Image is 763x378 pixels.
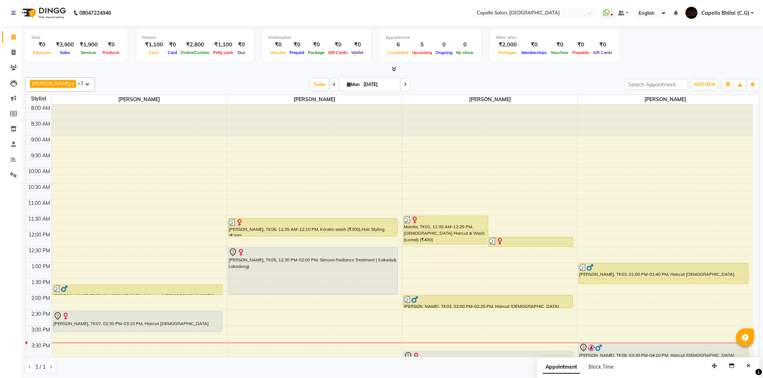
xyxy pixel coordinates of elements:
div: ₹0 [591,41,614,49]
div: 3:30 PM [30,342,52,350]
span: Memberships [520,50,549,55]
div: 10:00 AM [27,168,52,175]
div: [PERSON_NAME], TK03, 02:00 PM-02:25 PM, Haircut [DEMOGRAPHIC_DATA] (₹100) [403,296,573,308]
div: 1:00 PM [30,263,52,270]
div: ₹0 [31,41,53,49]
div: ₹0 [268,41,288,49]
div: 12:00 PM [27,231,52,239]
b: 08047224946 [79,3,111,23]
span: Services [79,50,98,55]
div: 0 [434,41,454,49]
div: 2:00 PM [30,294,52,302]
div: 3:00 PM [30,326,52,334]
div: ₹2,800 [179,41,211,49]
span: Upcoming [410,50,434,55]
img: logo [18,3,68,23]
div: ₹3,900 [53,41,77,49]
span: Online/Custom [179,50,211,55]
div: ₹0 [520,41,549,49]
span: Expenses [31,50,53,55]
span: [PERSON_NAME] [32,81,71,86]
button: ADD NEW [692,80,717,90]
div: ₹1,100 [211,41,235,49]
div: ₹0 [235,41,248,49]
div: [PERSON_NAME], TK03, 01:40 PM-02:00 PM, hair wash [DEMOGRAPHIC_DATA] (₹199) [53,285,222,294]
a: x [71,81,74,86]
div: 2:30 PM [30,310,52,318]
div: 0 [454,41,475,49]
div: Stylist [26,95,52,103]
div: ₹0 [349,41,365,49]
div: ₹0 [166,41,179,49]
span: Mon [345,82,361,87]
div: ₹0 [306,41,326,49]
span: Vouchers [549,50,570,55]
span: Voucher [268,50,288,55]
iframe: chat widget [733,349,756,371]
div: 9:00 AM [30,136,52,144]
span: [PERSON_NAME] [578,95,753,104]
div: 1:30 PM [30,279,52,286]
div: Redemption [268,35,365,41]
div: 8:30 AM [30,120,52,128]
span: Capello Bhilai (C.G) [701,9,749,17]
div: [PERSON_NAME], TK04, 03:45 PM-04:15 PM, Hair Spa (F) [403,351,573,366]
span: ADD NEW [694,82,715,87]
span: Gift Cards [591,50,614,55]
span: Ongoing [434,50,454,55]
div: ₹1,100 [142,41,166,49]
div: 9:30 AM [30,152,52,159]
img: Capello Bhilai (C.G) [685,6,698,19]
span: Prepaid [288,50,306,55]
span: Wallet [349,50,365,55]
div: 11:00 AM [27,199,52,207]
span: Sales [58,50,72,55]
div: ₹2,000 [496,41,520,49]
input: Search Appointment [625,79,688,90]
span: [PERSON_NAME] [402,95,577,104]
div: Finance [142,35,248,41]
span: [PERSON_NAME] [52,95,227,104]
div: Total [31,35,122,41]
span: Products [101,50,122,55]
span: Cash [147,50,161,55]
span: Block Time [588,364,614,370]
div: 6 [386,41,410,49]
div: ₹0 [570,41,591,49]
div: 5 [410,41,434,49]
div: ₹0 [288,41,306,49]
div: Other sales [496,35,614,41]
span: Due [236,50,247,55]
div: [PERSON_NAME], TK07, 02:30 PM-03:10 PM, Haircut [DEMOGRAPHIC_DATA] [53,311,222,332]
span: Appointment [543,361,580,374]
div: [PERSON_NAME], TK08, 03:30 PM-04:10 PM, Haircut [DEMOGRAPHIC_DATA] [579,343,748,363]
span: Packages [497,50,519,55]
span: Card [166,50,179,55]
div: Appointment [386,35,475,41]
span: 1 / 1 [35,363,45,371]
div: 8:00 AM [30,104,52,112]
span: [PERSON_NAME] [227,95,402,104]
div: 12:30 PM [27,247,52,255]
input: 2025-09-01 [361,79,397,90]
div: ₹0 [326,41,349,49]
div: [PERSON_NAME], TK06, 11:35 AM-12:10 PM, Keratin wash (₹300),Hair Styling (₹200) [228,219,397,236]
div: 11:30 AM [27,215,52,223]
span: Completed [386,50,410,55]
div: ₹0 [549,41,570,49]
span: No show [454,50,475,55]
div: ₹0 [101,41,122,49]
span: Gift Cards [326,50,349,55]
div: ₹1,900 [77,41,101,49]
div: [PERSON_NAME], TK05, 12:30 PM-02:00 PM, Skinora Radiance Treatment ( Kakadu& Lakadong) [228,248,397,294]
div: [PERSON_NAME], TK03, 01:00 PM-01:40 PM, Haircut [DEMOGRAPHIC_DATA] [579,264,748,284]
div: 10:30 AM [27,184,52,191]
div: Mamta, TK01, 11:30 AM-12:25 PM, [DEMOGRAPHIC_DATA] Haircut & Wash (Loreal) (₹400) [403,216,488,244]
span: Today [310,79,328,90]
span: +3 [78,80,89,86]
div: [PERSON_NAME], TK06, 12:10 PM-12:30 PM, hair wash [DEMOGRAPHIC_DATA] (₹199) [489,237,573,247]
span: Package [306,50,326,55]
span: Petty cash [211,50,235,55]
span: Prepaids [570,50,591,55]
